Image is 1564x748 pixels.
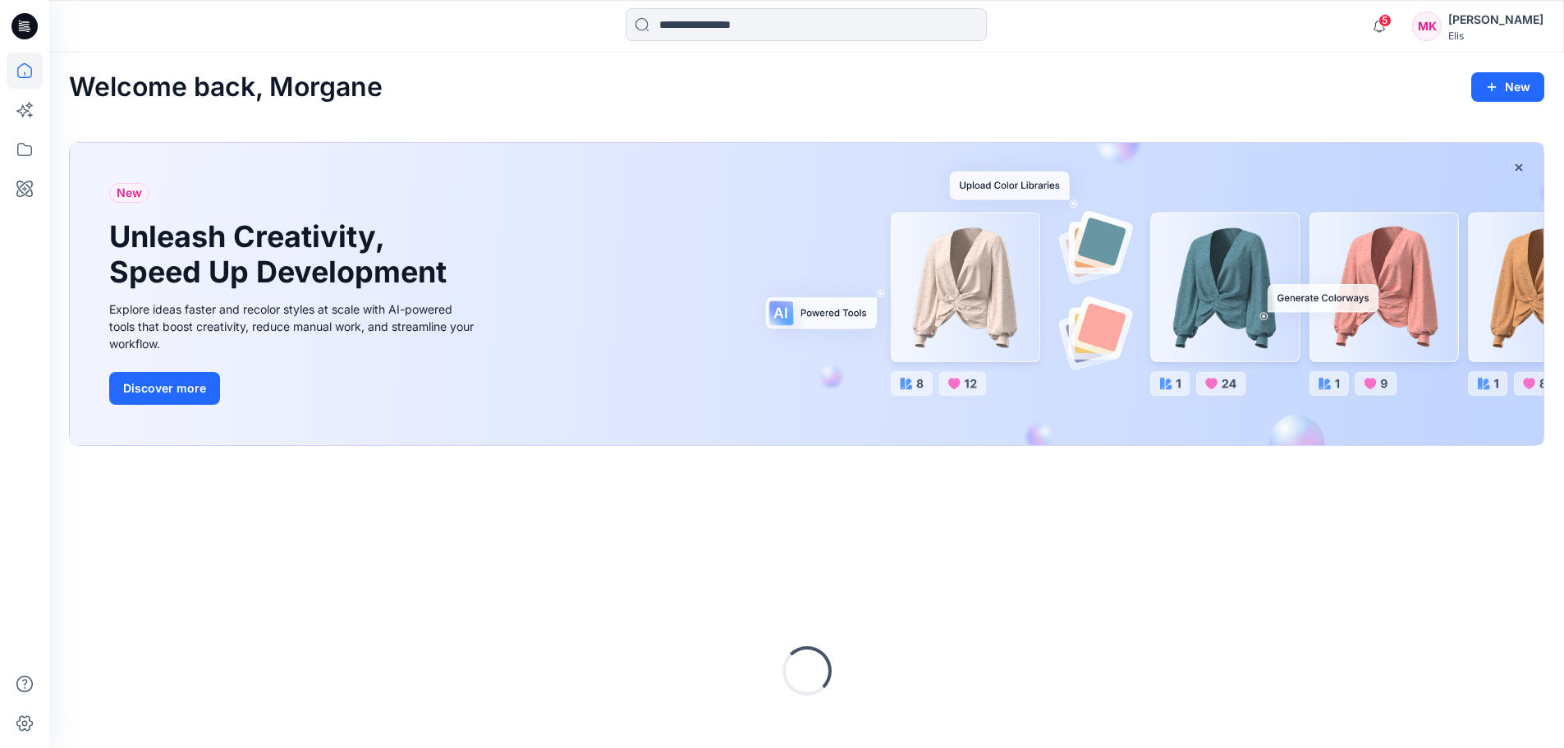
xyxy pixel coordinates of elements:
[109,301,479,352] div: Explore ideas faster and recolor styles at scale with AI-powered tools that boost creativity, red...
[109,219,454,290] h1: Unleash Creativity, Speed Up Development
[1448,30,1543,42] div: Elis
[109,372,220,405] button: Discover more
[1448,10,1543,30] div: [PERSON_NAME]
[1471,72,1544,102] button: New
[1378,14,1392,27] span: 5
[1412,11,1442,41] div: MK
[69,72,383,103] h2: Welcome back, Morgane
[109,372,479,405] a: Discover more
[117,183,142,203] span: New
